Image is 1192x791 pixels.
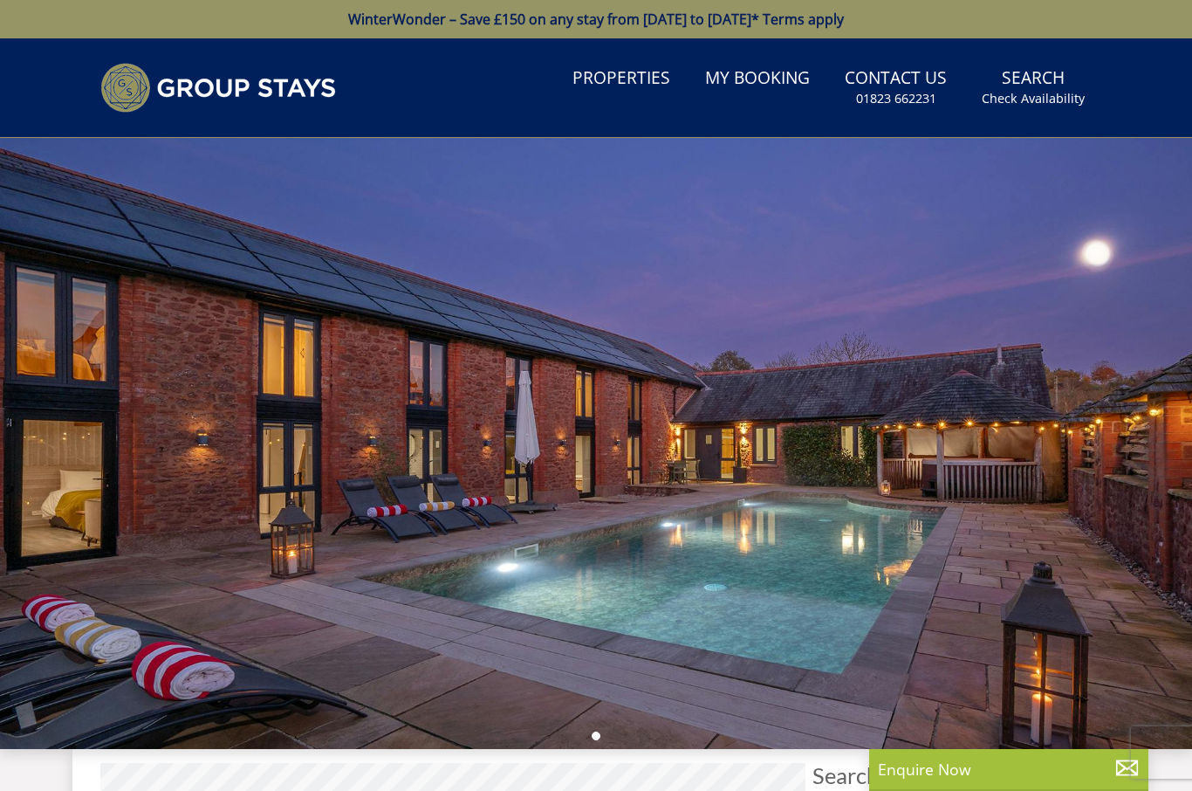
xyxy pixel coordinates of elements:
a: Contact Us01823 662231 [838,59,954,116]
img: Group Stays [100,63,336,113]
small: Check Availability [982,90,1085,107]
span: Search [812,763,1092,788]
a: My Booking [698,59,817,99]
a: Properties [565,59,677,99]
a: SearchCheck Availability [975,59,1092,116]
small: 01823 662231 [856,90,936,107]
p: Enquire Now [878,758,1140,781]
